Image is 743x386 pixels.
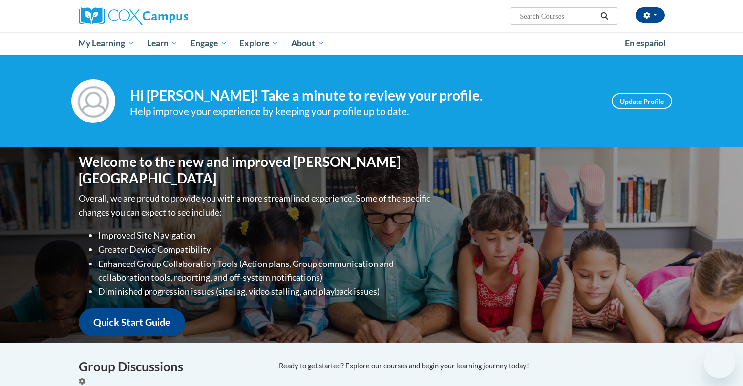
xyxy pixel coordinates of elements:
[291,38,324,49] span: About
[618,33,672,54] a: En español
[239,38,278,49] span: Explore
[704,347,735,378] iframe: Button to launch messaging window
[79,191,433,220] p: Overall, we are proud to provide you with a more streamlined experience. Some of the specific cha...
[519,10,597,22] input: Search Courses
[285,32,331,55] a: About
[79,154,433,186] h1: Welcome to the new and improved [PERSON_NAME][GEOGRAPHIC_DATA]
[64,32,679,55] div: Main menu
[72,32,141,55] a: My Learning
[98,257,433,285] li: Enhanced Group Collaboration Tools (Action plans, Group communication and collaboration tools, re...
[78,38,134,49] span: My Learning
[191,38,227,49] span: Engage
[612,93,672,109] a: Update Profile
[98,228,433,243] li: Improved Site Navigation
[98,243,433,257] li: Greater Device Compatibility
[597,10,612,22] button: Search
[79,7,188,25] img: Cox Campus
[141,32,184,55] a: Learn
[79,7,264,25] a: Cox Campus
[130,103,597,120] div: Help improve your experience by keeping your profile up to date.
[71,79,115,123] img: Profile Image
[130,87,597,104] h4: Hi [PERSON_NAME]! Take a minute to review your profile.
[636,7,665,23] button: Account Settings
[147,38,178,49] span: Learn
[98,284,433,299] li: Diminished progression issues (site lag, video stalling, and playback issues)
[184,32,234,55] a: Engage
[625,38,666,48] span: En español
[79,308,185,336] a: Quick Start Guide
[79,357,264,376] h4: Group Discussions
[233,32,285,55] a: Explore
